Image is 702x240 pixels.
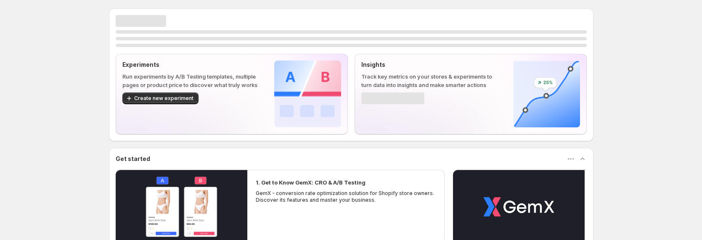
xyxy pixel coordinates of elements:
[122,72,261,89] p: Run experiments by A/B Testing templates, multiple pages or product price to discover what truly ...
[122,61,261,69] p: Experiments
[274,61,341,127] img: Experiments
[513,61,580,127] img: Insights
[134,95,193,102] span: Create new experiment
[361,72,500,89] p: Track key metrics on your stores & experiments to turn data into insights and make smarter actions
[122,92,199,104] button: Create new experiment
[116,155,150,163] h3: Get started
[256,178,366,187] h2: 1. Get to Know GemX: CRO & A/B Testing
[256,190,437,203] p: GemX - conversion rate optimization solution for Shopify store owners. Discover its features and ...
[361,61,500,69] p: Insights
